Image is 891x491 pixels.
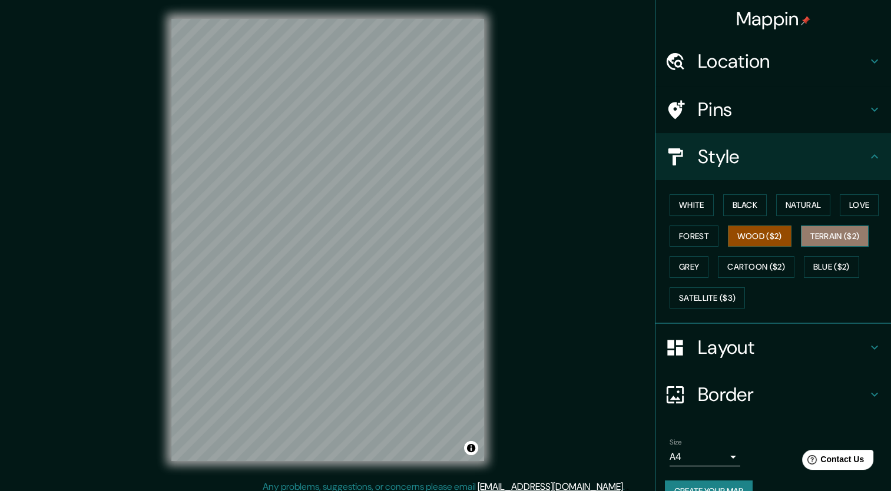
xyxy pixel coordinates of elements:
button: Love [840,194,879,216]
button: Terrain ($2) [801,225,869,247]
img: pin-icon.png [801,16,810,25]
h4: Layout [698,336,867,359]
div: Layout [655,324,891,371]
h4: Mappin [736,7,811,31]
button: Cartoon ($2) [718,256,794,278]
button: Forest [670,225,718,247]
h4: Style [698,145,867,168]
h4: Pins [698,98,867,121]
iframe: Help widget launcher [786,445,878,478]
button: Toggle attribution [464,441,478,455]
div: Border [655,371,891,418]
button: Wood ($2) [728,225,791,247]
h4: Location [698,49,867,73]
canvas: Map [171,19,484,461]
button: Grey [670,256,708,278]
div: A4 [670,447,740,466]
div: Style [655,133,891,180]
button: Natural [776,194,830,216]
button: Satellite ($3) [670,287,745,309]
button: Black [723,194,767,216]
label: Size [670,437,682,447]
button: White [670,194,714,216]
h4: Border [698,383,867,406]
div: Pins [655,86,891,133]
div: Location [655,38,891,85]
button: Blue ($2) [804,256,859,278]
